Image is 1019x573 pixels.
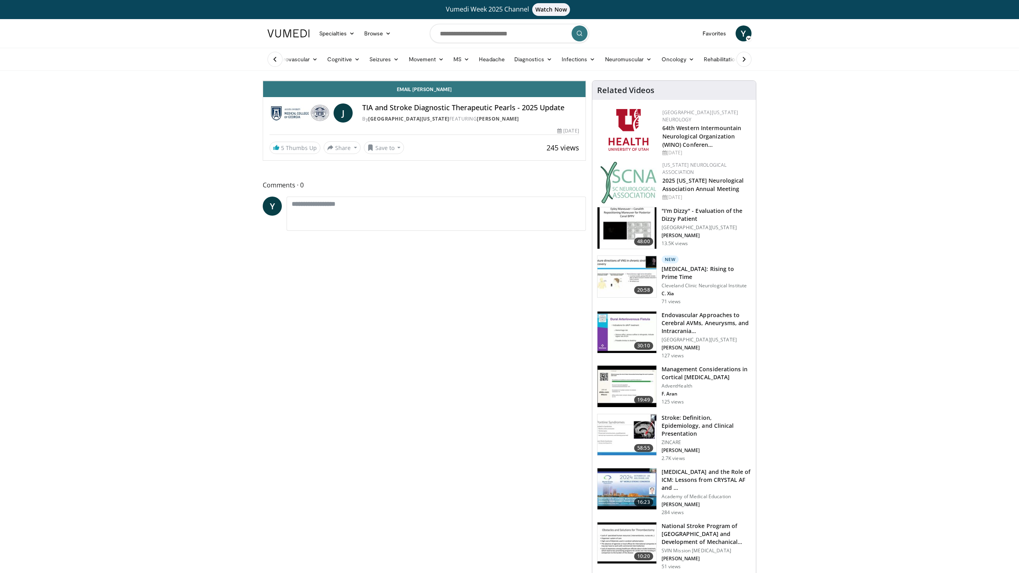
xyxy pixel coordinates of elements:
a: 2025 [US_STATE] Neurological Association Annual Meeting [662,177,744,193]
a: Movement [404,51,449,67]
a: 10:20 National Stroke Program of [GEOGRAPHIC_DATA] and Development of Mechanical Thromb… SVIN Mis... [597,522,751,570]
h3: Management Considerations in Cortical [MEDICAL_DATA] [662,365,751,381]
p: Academy of Medical Education [662,493,751,500]
p: New [662,255,679,263]
img: 26d5732c-95f1-4678-895e-01ffe56ce748.150x105_q85_crop-smart_upscale.jpg [597,414,656,456]
span: 10:20 [634,552,653,560]
h3: Endovascular Approaches to Cerebral AVMs, Aneurysms, and Intracrania… [662,311,751,335]
a: Y [263,197,282,216]
img: 43dcbb99-5764-4f51-bf18-3e9fe8b1d216.150x105_q85_crop-smart_upscale.jpg [597,366,656,407]
p: C. Xia [662,290,751,297]
span: 19:49 [634,396,653,404]
a: J [334,103,353,123]
a: Browse [359,25,396,41]
p: 51 views [662,563,681,570]
p: 71 views [662,298,681,305]
a: Seizures [365,51,404,67]
img: 6167d7e7-641b-44fc-89de-ec99ed7447bb.150x105_q85_crop-smart_upscale.jpg [597,312,656,353]
span: Vumedi Week 2025 Channel [446,5,573,14]
p: Cleveland Clinic Neurological Institute [662,283,751,289]
img: b123db18-9392-45ae-ad1d-42c3758a27aa.jpg.150x105_q85_autocrop_double_scale_upscale_version-0.2.jpg [600,162,657,203]
p: [PERSON_NAME] [662,447,751,454]
h3: [MEDICAL_DATA]: Rising to Prime Time [662,265,751,281]
a: [US_STATE] Neurological Association [662,162,727,175]
a: Email [PERSON_NAME] [263,81,586,97]
a: [GEOGRAPHIC_DATA][US_STATE] Neurology [662,109,738,123]
div: [DATE] [662,194,750,201]
a: 48:00 "I'm Dizzy" - Evaluation of the Dizzy Patient [GEOGRAPHIC_DATA][US_STATE] [PERSON_NAME] 13.... [597,207,751,249]
button: Save to [364,141,404,154]
a: Rehabilitation [699,51,743,67]
p: 125 views [662,399,684,405]
a: Y [736,25,752,41]
p: SVIN Mission [MEDICAL_DATA] [662,548,751,554]
a: 64th Western Intermountain Neurological Organization (WINO) Conferen… [662,124,742,148]
div: [DATE] [557,127,579,134]
span: 48:00 [634,238,653,246]
div: By FEATURING [362,115,579,123]
img: 64538175-078f-408f-93bb-01b902d7e9f3.150x105_q85_crop-smart_upscale.jpg [597,468,656,510]
img: f1d696cd-2275-40a1-93b3-437403182b66.150x105_q85_crop-smart_upscale.jpg [597,256,656,297]
img: 7f5e6e4e-601e-4d36-9e50-26b8d3ed26c7.150x105_q85_crop-smart_upscale.jpg [597,522,656,564]
p: [PERSON_NAME] [662,555,751,562]
a: 19:49 Management Considerations in Cortical [MEDICAL_DATA] AdventHealth F. Aran 125 views [597,365,751,407]
a: Headache [474,51,509,67]
p: 127 views [662,353,684,359]
p: [PERSON_NAME] [662,345,751,351]
p: 13.5K views [662,240,688,247]
h3: [MEDICAL_DATA] and the Role of ICM: Lessons from CRYSTAL AF and … [662,468,751,492]
a: Favorites [698,25,731,41]
a: Diagnostics [509,51,557,67]
span: 5 [281,144,284,152]
p: [GEOGRAPHIC_DATA][US_STATE] [662,337,751,343]
a: 30:10 Endovascular Approaches to Cerebral AVMs, Aneurysms, and Intracrania… [GEOGRAPHIC_DATA][US_... [597,311,751,359]
a: Cognitive [322,51,365,67]
p: 284 views [662,509,684,516]
a: 5 Thumbs Up [269,142,320,154]
a: Infections [557,51,600,67]
img: VuMedi Logo [267,29,310,37]
a: MS [449,51,474,67]
a: Specialties [314,25,359,41]
p: [GEOGRAPHIC_DATA][US_STATE] [662,224,751,231]
a: Cerebrovascular [263,51,322,67]
a: Vumedi Week 2025 ChannelWatch Now [269,3,750,16]
img: f6362829-b0a3-407d-a044-59546adfd345.png.150x105_q85_autocrop_double_scale_upscale_version-0.2.png [609,109,648,151]
p: AdventHealth [662,383,751,389]
div: [DATE] [662,149,750,156]
span: 16:23 [634,498,653,506]
h3: Stroke: Definition, Epidemiology, and Clinical Presentation [662,414,751,438]
input: Search topics, interventions [430,24,589,43]
img: 5373e1fe-18ae-47e7-ad82-0c604b173657.150x105_q85_crop-smart_upscale.jpg [597,207,656,249]
h4: TIA and Stroke Diagnostic Therapeutic Pearls - 2025 Update [362,103,579,112]
a: 58:55 Stroke: Definition, Epidemiology, and Clinical Presentation ZINCARE [PERSON_NAME] 2.7K views [597,414,751,462]
h4: Related Videos [597,86,654,95]
a: Neuromuscular [600,51,657,67]
a: 16:23 [MEDICAL_DATA] and the Role of ICM: Lessons from CRYSTAL AF and … Academy of Medical Educat... [597,468,751,516]
p: 2.7K views [662,455,685,462]
a: 20:58 New [MEDICAL_DATA]: Rising to Prime Time Cleveland Clinic Neurological Institute C. Xia 71 ... [597,255,751,305]
img: Medical College of Georgia - Augusta University [269,103,330,123]
p: [PERSON_NAME] [662,232,751,239]
button: Share [324,141,361,154]
span: Watch Now [532,3,570,16]
a: [PERSON_NAME] [477,115,519,122]
span: Comments 0 [263,180,586,190]
h3: "I'm Dizzy" - Evaluation of the Dizzy Patient [662,207,751,223]
h3: National Stroke Program of [GEOGRAPHIC_DATA] and Development of Mechanical Thromb… [662,522,751,546]
span: 30:10 [634,342,653,350]
span: 58:55 [634,444,653,452]
span: 20:58 [634,286,653,294]
p: F. Aran [662,391,751,397]
p: ZINCARE [662,439,751,446]
span: 245 views [547,143,579,152]
a: Oncology [657,51,699,67]
a: [GEOGRAPHIC_DATA][US_STATE] [368,115,449,122]
p: [PERSON_NAME] [662,501,751,508]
